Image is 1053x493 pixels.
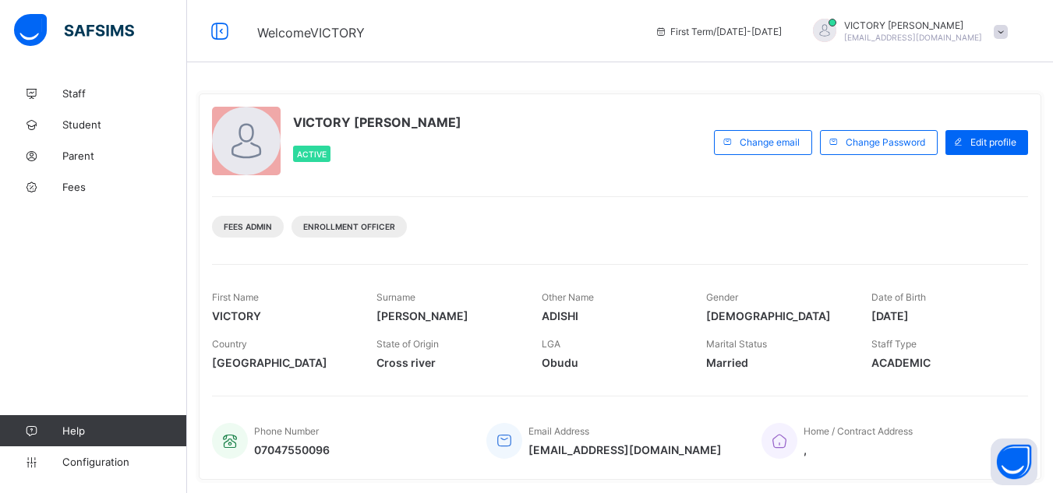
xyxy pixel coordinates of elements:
span: State of Origin [376,338,439,350]
span: , [804,443,913,456]
span: VICTORY [PERSON_NAME] [293,114,461,130]
span: First Name [212,291,259,303]
span: Edit profile [970,136,1016,148]
span: VICTORY [212,309,353,322]
span: Married [706,356,847,369]
span: [GEOGRAPHIC_DATA] [212,356,353,369]
span: [DATE] [871,309,1012,322]
span: Obudu [542,356,683,369]
span: session/term information [655,26,782,37]
span: VICTORY [PERSON_NAME] [844,19,982,31]
span: Staff [62,87,187,100]
span: [PERSON_NAME] [376,309,518,322]
span: Help [62,424,186,437]
span: Email Address [528,425,589,437]
span: [EMAIL_ADDRESS][DOMAIN_NAME] [528,443,722,456]
button: Open asap [991,438,1037,485]
span: Country [212,338,247,350]
span: ACADEMIC [871,356,1012,369]
div: VICTORYEMMANUEL [797,19,1016,44]
span: [EMAIL_ADDRESS][DOMAIN_NAME] [844,33,982,42]
span: Configuration [62,456,186,468]
span: Cross river [376,356,518,369]
span: Phone Number [254,425,319,437]
span: Change Password [846,136,925,148]
span: Enrollment Officer [303,222,395,231]
span: Surname [376,291,415,303]
span: [DEMOGRAPHIC_DATA] [706,309,847,322]
span: Student [62,118,187,131]
span: Fees [62,181,187,193]
span: 07047550096 [254,443,330,456]
span: Home / Contract Address [804,425,913,437]
span: Active [297,150,327,159]
span: Staff Type [871,338,917,350]
span: Parent [62,150,187,162]
span: Welcome VICTORY [257,25,365,40]
span: Other Name [542,291,594,303]
span: Marital Status [706,338,767,350]
span: ADISHI [542,309,683,322]
span: Fees Admin [224,222,272,231]
span: Gender [706,291,738,303]
span: LGA [542,338,560,350]
span: Date of Birth [871,291,926,303]
img: safsims [14,14,134,47]
span: Change email [740,136,800,148]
